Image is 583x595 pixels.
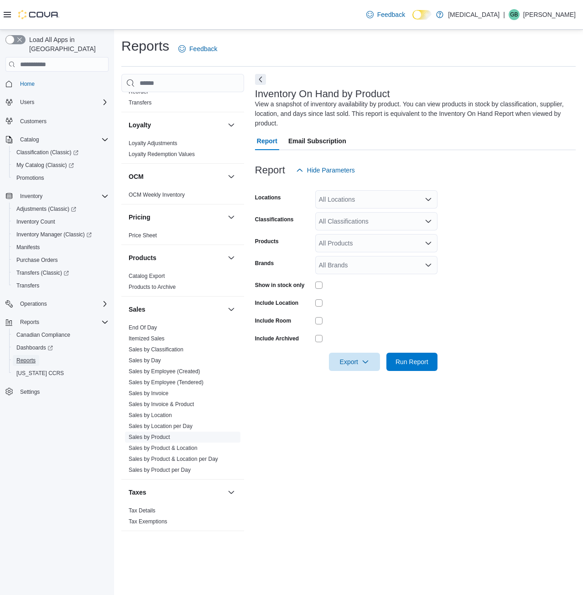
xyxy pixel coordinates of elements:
span: Transfers [13,280,109,291]
button: Open list of options [425,261,432,269]
label: Classifications [255,216,294,223]
a: Sales by Day [129,357,161,364]
span: Inventory Manager (Classic) [13,229,109,240]
a: Products to Archive [129,284,176,290]
span: Report [257,132,277,150]
button: Loyalty [129,120,224,130]
h3: Inventory On Hand by Product [255,89,390,99]
button: Taxes [129,488,224,497]
nav: Complex example [5,73,109,422]
a: Promotions [13,172,48,183]
div: OCM [121,189,244,204]
button: Settings [2,385,112,398]
span: Transfers [16,282,39,289]
span: Catalog Export [129,272,165,280]
span: Sales by Invoice & Product [129,401,194,408]
a: Transfers [13,280,43,291]
a: Sales by Product & Location [129,445,198,451]
span: Classification (Classic) [13,147,109,158]
span: OCM Weekly Inventory [129,191,185,198]
span: Transfers (Classic) [16,269,69,277]
a: Settings [16,386,43,397]
span: Users [20,99,34,106]
span: Home [20,80,35,88]
label: Show in stock only [255,282,305,289]
span: Washington CCRS [13,368,109,379]
a: Sales by Location per Day [129,423,193,429]
span: Operations [16,298,109,309]
span: Settings [20,388,40,396]
span: Customers [20,118,47,125]
a: Feedback [175,40,221,58]
button: Pricing [129,213,224,222]
button: Inventory Count [9,215,112,228]
span: Dashboards [13,342,109,353]
span: Reports [20,318,39,326]
a: Adjustments (Classic) [13,204,80,214]
span: Home [16,78,109,89]
label: Include Location [255,299,298,307]
span: Promotions [16,174,44,182]
a: My Catalog (Classic) [9,159,112,172]
button: Hide Parameters [292,161,359,179]
button: Products [129,253,224,262]
span: Products to Archive [129,283,176,291]
button: Inventory [2,190,112,203]
a: Inventory Count [13,216,59,227]
h3: Loyalty [129,120,151,130]
button: Purchase Orders [9,254,112,266]
button: Catalog [2,133,112,146]
span: Load All Apps in [GEOGRAPHIC_DATA] [26,35,109,53]
a: Home [16,78,38,89]
a: Itemized Sales [129,335,165,342]
span: Classification (Classic) [16,149,78,156]
button: Home [2,77,112,90]
button: Sales [226,304,237,315]
button: Users [2,96,112,109]
a: Feedback [363,5,409,24]
a: Classification (Classic) [9,146,112,159]
div: Glen Byrne [509,9,520,20]
h1: Reports [121,37,169,55]
span: GB [510,9,518,20]
span: Catalog [20,136,39,143]
span: My Catalog (Classic) [13,160,109,171]
button: Pricing [226,212,237,223]
button: Open list of options [425,218,432,225]
button: Customers [2,114,112,127]
div: View a snapshot of inventory availability by product. You can view products in stock by classific... [255,99,571,128]
button: Reports [2,316,112,329]
span: Adjustments (Classic) [16,205,76,213]
h3: Pricing [129,213,150,222]
a: End Of Day [129,324,157,331]
span: Manifests [16,244,40,251]
span: Sales by Employee (Tendered) [129,379,203,386]
span: Purchase Orders [13,255,109,266]
span: Hide Parameters [307,166,355,175]
button: Manifests [9,241,112,254]
button: OCM [129,172,224,181]
a: Canadian Compliance [13,329,74,340]
a: Sales by Employee (Created) [129,368,200,375]
button: Inventory [16,191,46,202]
a: Sales by Product per Day [129,467,191,473]
button: Operations [2,297,112,310]
span: Purchase Orders [16,256,58,264]
button: Open list of options [425,196,432,203]
a: Sales by Classification [129,346,183,353]
button: Users [16,97,38,108]
a: Sales by Invoice [129,390,168,397]
label: Include Archived [255,335,299,342]
p: [PERSON_NAME] [523,9,576,20]
span: Inventory [20,193,42,200]
button: Catalog [16,134,42,145]
button: Next [255,74,266,85]
a: Adjustments (Classic) [9,203,112,215]
a: Transfers (Classic) [13,267,73,278]
button: Transfers [9,279,112,292]
span: Dashboards [16,344,53,351]
span: Sales by Location [129,412,172,419]
span: Reports [16,357,36,364]
button: Loyalty [226,120,237,130]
